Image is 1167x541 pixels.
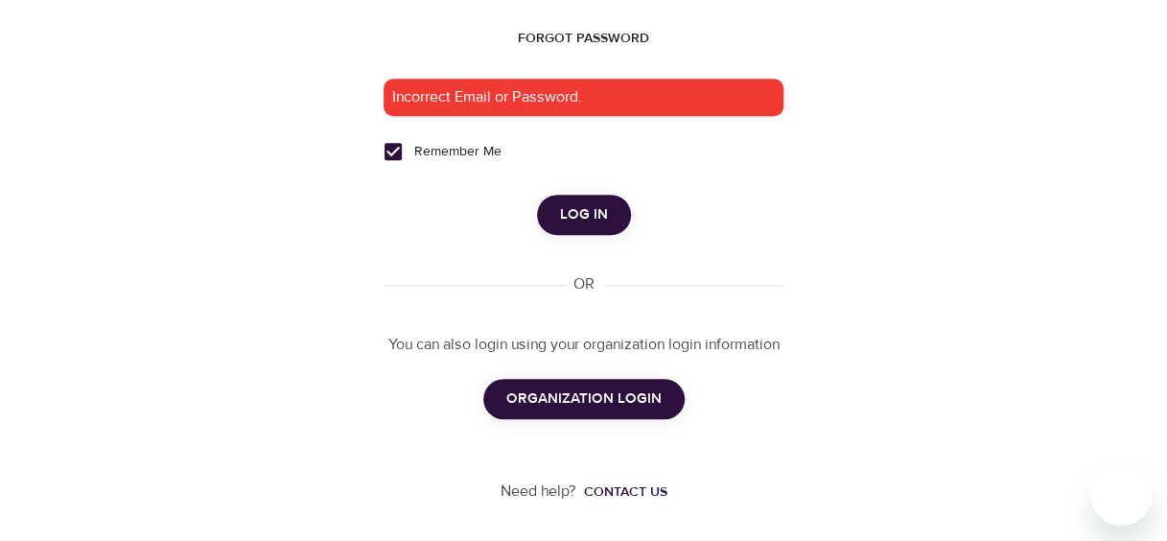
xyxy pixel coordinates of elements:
[518,27,649,51] span: Forgot password
[560,202,608,227] span: Log in
[584,482,667,502] div: Contact us
[413,142,501,162] span: Remember Me
[384,79,782,116] div: Incorrect Email or Password.
[384,334,782,356] p: You can also login using your organization login information
[483,379,685,419] button: ORGANIZATION LOGIN
[506,387,662,412] span: ORGANIZATION LOGIN
[576,482,667,502] a: Contact us
[510,21,657,57] button: Forgot password
[501,481,576,503] p: Need help?
[1090,464,1152,526] iframe: Button to launch messaging window
[566,273,602,295] div: OR
[537,195,631,235] button: Log in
